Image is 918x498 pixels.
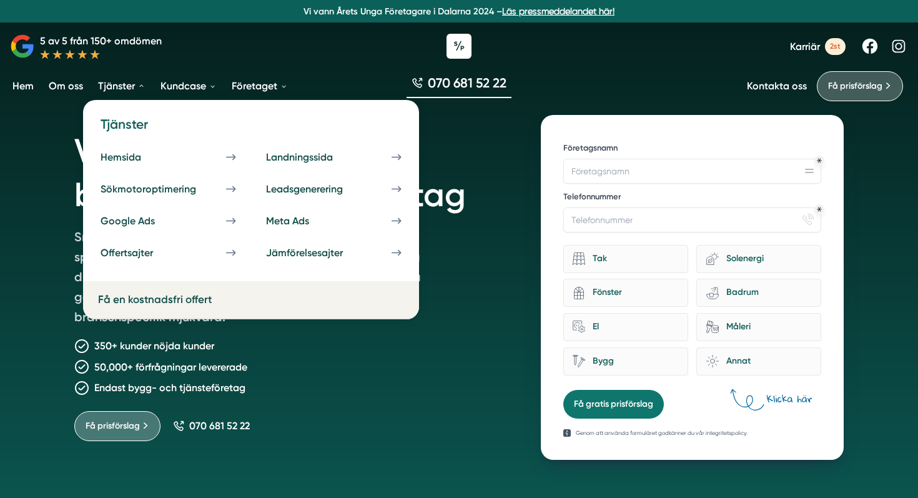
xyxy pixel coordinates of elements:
[98,293,212,306] a: Få en kostnadsfri offert
[158,70,219,102] a: Kundcase
[428,74,506,92] span: 070 681 52 22
[266,151,363,163] div: Landningssida
[563,142,821,156] label: Företagsnamn
[563,390,664,419] button: Få gratis prisförslag
[259,144,409,171] a: Landningssida
[563,159,821,184] input: Företagsnamn
[94,359,247,375] p: 50,000+ förfrågningar levererade
[94,380,245,396] p: Endast bygg- och tjänsteföretag
[86,419,140,433] span: Få prisförslag
[40,33,162,49] p: 5 av 5 från 150+ omdömen
[10,70,36,102] a: Hem
[74,115,511,227] h1: Vi skapar tillväxt för bygg- och tjänsteföretag
[259,176,409,202] a: Leadsgenerering
[502,6,614,16] a: Läs pressmeddelandet här!
[74,227,434,332] p: Smartproduktion är ett entreprenörsdrivet bolag som är specifikt inriktade mot att hjälpa bygg- o...
[790,38,846,55] a: Karriär 2st
[790,41,820,52] span: Karriär
[189,420,250,432] span: 070 681 52 22
[259,239,409,266] a: Jämförelsesajter
[828,79,882,93] span: Få prisförslag
[93,115,409,143] h4: Tjänster
[817,158,822,163] div: Obligatoriskt
[93,144,244,171] a: Hemsida
[563,207,821,232] input: Telefonnummer
[74,411,160,441] a: Få prisförslag
[229,70,290,102] a: Företaget
[101,183,226,195] div: Sökmotoroptimering
[101,151,171,163] div: Hemsida
[747,80,807,92] a: Kontakta oss
[5,5,913,17] p: Vi vann Årets Unga Företagare i Dalarna 2024 –
[259,207,409,234] a: Meta Ads
[817,71,903,101] a: Få prisförslag
[825,38,846,55] span: 2st
[101,215,185,227] div: Google Ads
[266,215,339,227] div: Meta Ads
[96,70,148,102] a: Tjänster
[266,247,373,259] div: Jämförelsesajter
[173,420,250,432] a: 070 681 52 22
[407,74,511,98] a: 070 681 52 22
[563,191,821,205] label: Telefonnummer
[93,207,244,234] a: Google Ads
[93,176,244,202] a: Sökmotoroptimering
[576,429,748,437] p: Genom att använda formuläret godkänner du vår integritetspolicy.
[266,183,373,195] div: Leadsgenerering
[93,239,244,266] a: Offertsajter
[94,338,214,354] p: 350+ kunder nöjda kunder
[101,247,183,259] div: Offertsajter
[46,70,86,102] a: Om oss
[817,207,822,212] div: Obligatoriskt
